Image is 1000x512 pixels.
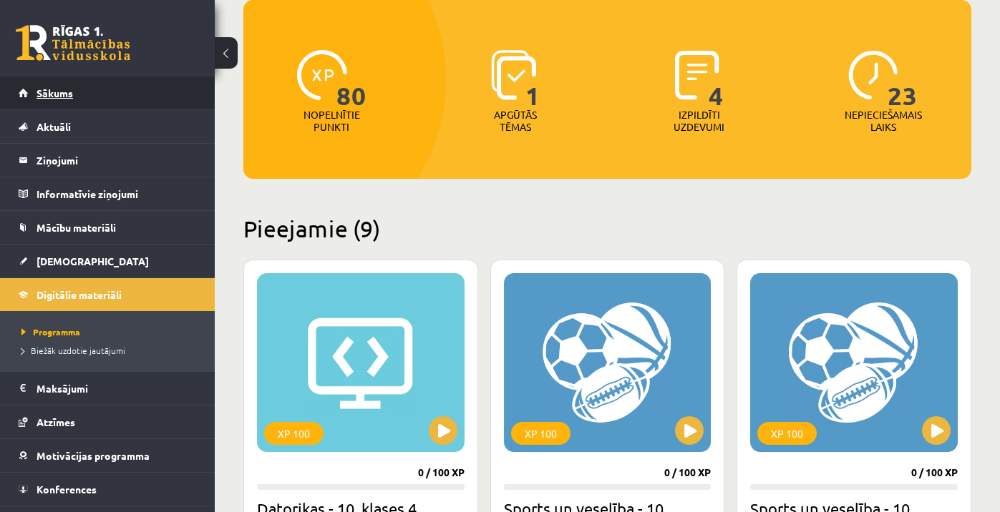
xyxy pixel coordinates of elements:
[525,50,540,109] span: 1
[37,288,122,301] span: Digitālie materiāli
[848,50,898,100] img: icon-clock-7be60019b62300814b6bd22b8e044499b485619524d84068768e800edab66f18.svg
[19,278,197,311] a: Digitālie materiāli
[845,109,922,133] p: Nepieciešamais laiks
[37,120,71,133] span: Aktuāli
[19,177,197,210] a: Informatīvie ziņojumi
[19,211,197,244] a: Mācību materiāli
[19,110,197,143] a: Aktuāli
[37,449,150,462] span: Motivācijas programma
[336,50,366,109] span: 80
[264,422,324,445] div: XP 100
[37,87,73,99] span: Sākums
[37,144,197,177] legend: Ziņojumi
[19,144,197,177] a: Ziņojumi
[671,109,727,133] p: Izpildīti uzdevumi
[21,326,80,338] span: Programma
[243,215,971,242] h2: Pieejamie (9)
[37,221,116,234] span: Mācību materiāli
[19,245,197,277] a: [DEMOGRAPHIC_DATA]
[37,255,149,267] span: [DEMOGRAPHIC_DATA]
[19,439,197,472] a: Motivācijas programma
[21,344,200,357] a: Biežāk uzdotie jautājumi
[16,25,130,61] a: Rīgas 1. Tālmācības vidusskola
[757,422,817,445] div: XP 100
[297,50,347,100] img: icon-xp-0682a9bc20223a9ccc6f5883a126b849a74cddfe5390d2b41b4391c66f2066e7.svg
[888,50,918,109] span: 23
[21,325,200,338] a: Programma
[37,177,197,210] legend: Informatīvie ziņojumi
[37,483,97,496] span: Konferences
[21,345,125,356] span: Biežāk uzdotie jautājumi
[487,109,543,133] p: Apgūtās tēmas
[37,372,197,405] legend: Maksājumi
[709,50,724,109] span: 4
[304,109,360,133] p: Nopelnītie punkti
[511,422,571,445] div: XP 100
[491,50,536,100] img: icon-learned-topics-4a711ccc23c960034f471b6e78daf4a3bad4a20eaf4de84257b87e66633f6470.svg
[19,405,197,438] a: Atzīmes
[37,415,75,428] span: Atzīmes
[675,50,719,100] img: icon-completed-tasks-ad58ae20a441b2904462921112bc710f1caf180af7a3daa7317a5a94f2d26646.svg
[19,473,197,506] a: Konferences
[19,372,197,405] a: Maksājumi
[19,77,197,109] a: Sākums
